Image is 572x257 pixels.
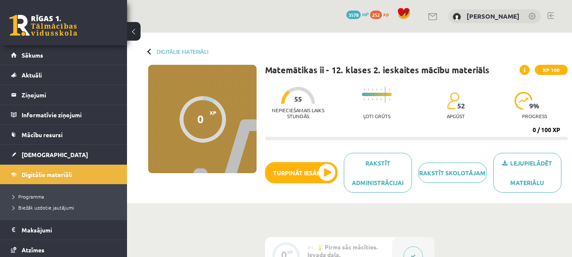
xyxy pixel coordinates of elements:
[467,12,519,20] a: [PERSON_NAME]
[13,193,119,200] a: Programma
[22,131,63,138] span: Mācību resursi
[11,145,116,164] a: [DEMOGRAPHIC_DATA]
[364,98,365,100] img: icon-short-line-57e1e144782c952c97e751825c79c345078a6d821885a25fce030b3d8c18986b.svg
[22,105,116,124] legend: Informatīvie ziņojumi
[13,204,74,211] span: Biežāk uzdotie jautājumi
[364,88,365,91] img: icon-short-line-57e1e144782c952c97e751825c79c345078a6d821885a25fce030b3d8c18986b.svg
[529,102,540,110] span: 9 %
[22,85,116,105] legend: Ziņojumi
[522,113,547,119] p: progress
[11,45,116,65] a: Sākums
[362,11,369,17] span: mP
[346,11,361,19] span: 3578
[13,193,44,200] span: Programma
[372,88,373,91] img: icon-short-line-57e1e144782c952c97e751825c79c345078a6d821885a25fce030b3d8c18986b.svg
[9,15,77,36] a: Rīgas 1. Tālmācības vidusskola
[376,88,377,91] img: icon-short-line-57e1e144782c952c97e751825c79c345078a6d821885a25fce030b3d8c18986b.svg
[363,113,390,119] p: Ļoti grūts
[381,98,381,100] img: icon-short-line-57e1e144782c952c97e751825c79c345078a6d821885a25fce030b3d8c18986b.svg
[457,102,465,110] span: 52
[307,244,314,251] span: #1
[197,113,204,125] div: 0
[11,165,116,184] a: Digitālie materiāli
[294,95,302,103] span: 55
[368,98,369,100] img: icon-short-line-57e1e144782c952c97e751825c79c345078a6d821885a25fce030b3d8c18986b.svg
[22,220,116,240] legend: Maksājumi
[210,110,216,116] span: XP
[11,65,116,85] a: Aktuāli
[265,65,489,75] h1: Matemātikas ii - 12. klases 2. ieskaites mācību materiāls
[370,11,382,19] span: 252
[344,153,412,193] a: Rakstīt administrācijai
[493,153,561,193] a: Lejupielādēt materiālu
[22,51,43,59] span: Sākums
[447,113,465,119] p: apgūst
[389,98,390,100] img: icon-short-line-57e1e144782c952c97e751825c79c345078a6d821885a25fce030b3d8c18986b.svg
[447,92,459,110] img: students-c634bb4e5e11cddfef0936a35e636f08e4e9abd3cc4e673bd6f9a4125e45ecb1.svg
[22,71,42,79] span: Aktuāli
[287,250,293,254] div: XP
[22,246,44,254] span: Atzīmes
[383,11,389,17] span: xp
[381,88,381,91] img: icon-short-line-57e1e144782c952c97e751825c79c345078a6d821885a25fce030b3d8c18986b.svg
[389,88,390,91] img: icon-short-line-57e1e144782c952c97e751825c79c345078a6d821885a25fce030b3d8c18986b.svg
[376,98,377,100] img: icon-short-line-57e1e144782c952c97e751825c79c345078a6d821885a25fce030b3d8c18986b.svg
[346,11,369,17] a: 3578 mP
[514,92,533,110] img: icon-progress-161ccf0a02000e728c5f80fcf4c31c7af3da0e1684b2b1d7c360e028c24a22f1.svg
[372,98,373,100] img: icon-short-line-57e1e144782c952c97e751825c79c345078a6d821885a25fce030b3d8c18986b.svg
[11,105,116,124] a: Informatīvie ziņojumi
[13,204,119,211] a: Biežāk uzdotie jautājumi
[11,220,116,240] a: Maksājumi
[11,125,116,144] a: Mācību resursi
[385,86,386,103] img: icon-long-line-d9ea69661e0d244f92f715978eff75569469978d946b2353a9bb055b3ed8787d.svg
[265,162,337,183] button: Turpināt iesākto
[370,11,393,17] a: 252 xp
[22,171,72,178] span: Digitālie materiāli
[368,88,369,91] img: icon-short-line-57e1e144782c952c97e751825c79c345078a6d821885a25fce030b3d8c18986b.svg
[11,85,116,105] a: Ziņojumi
[22,151,88,158] span: [DEMOGRAPHIC_DATA]
[265,107,331,119] p: Nepieciešamais laiks stundās
[453,13,461,21] img: Stīvens Kuzmenko
[157,48,208,55] a: Digitālie materiāli
[535,65,568,75] span: XP 100
[418,163,486,183] a: Rakstīt skolotājam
